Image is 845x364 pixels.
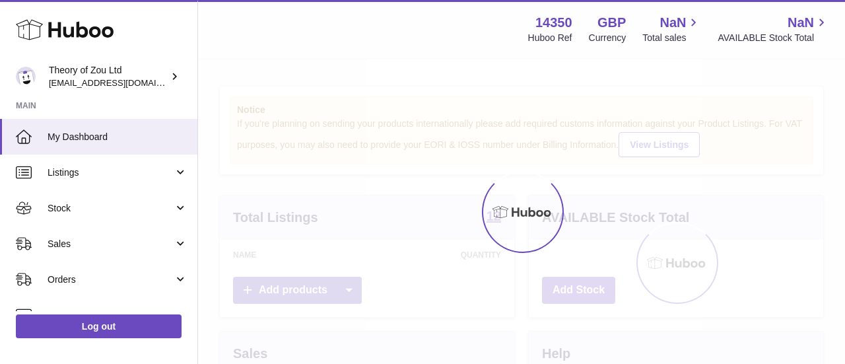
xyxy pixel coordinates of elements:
div: Theory of Zou Ltd [49,64,168,89]
img: internalAdmin-14350@internal.huboo.com [16,67,36,87]
a: NaN AVAILABLE Stock Total [718,14,829,44]
div: Huboo Ref [528,32,572,44]
a: Log out [16,314,182,338]
a: NaN Total sales [642,14,701,44]
span: Sales [48,238,174,250]
span: Listings [48,166,174,179]
span: NaN [659,14,686,32]
span: Usage [48,309,187,322]
span: Stock [48,202,174,215]
span: [EMAIL_ADDRESS][DOMAIN_NAME] [49,77,194,88]
span: Orders [48,273,174,286]
strong: GBP [597,14,626,32]
span: NaN [788,14,814,32]
span: Total sales [642,32,701,44]
strong: 14350 [535,14,572,32]
span: AVAILABLE Stock Total [718,32,829,44]
span: My Dashboard [48,131,187,143]
div: Currency [589,32,626,44]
